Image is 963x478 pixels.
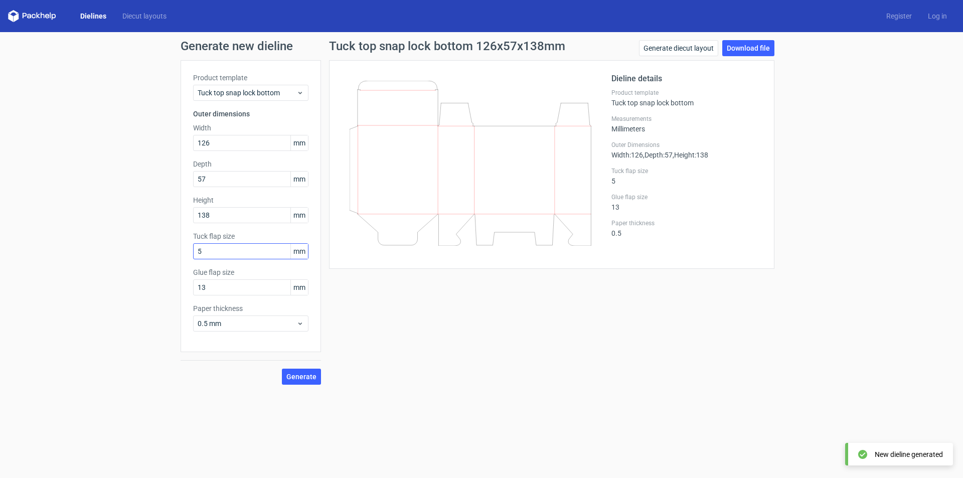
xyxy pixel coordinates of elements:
div: 0.5 [611,219,762,237]
label: Paper thickness [193,303,308,313]
h1: Tuck top snap lock bottom 126x57x138mm [329,40,565,52]
span: mm [290,244,308,259]
label: Height [193,195,308,205]
h2: Dieline details [611,73,762,85]
label: Glue flap size [193,267,308,277]
label: Paper thickness [611,219,762,227]
h3: Outer dimensions [193,109,308,119]
label: Tuck flap size [611,167,762,175]
span: Width : 126 [611,151,643,159]
button: Generate [282,369,321,385]
span: , Height : 138 [673,151,708,159]
label: Width [193,123,308,133]
span: mm [290,135,308,150]
label: Product template [193,73,308,83]
span: Tuck top snap lock bottom [198,88,296,98]
span: mm [290,208,308,223]
div: Tuck top snap lock bottom [611,89,762,107]
label: Measurements [611,115,762,123]
label: Glue flap size [611,193,762,201]
span: 0.5 mm [198,318,296,329]
span: mm [290,280,308,295]
label: Depth [193,159,308,169]
label: Product template [611,89,762,97]
span: , Depth : 57 [643,151,673,159]
div: Millimeters [611,115,762,133]
a: Download file [722,40,774,56]
div: 13 [611,193,762,211]
a: Dielines [72,11,114,21]
div: 5 [611,167,762,185]
label: Outer Dimensions [611,141,762,149]
label: Tuck flap size [193,231,308,241]
h1: Generate new dieline [181,40,782,52]
span: Generate [286,373,316,380]
a: Register [878,11,920,21]
div: New dieline generated [875,449,943,459]
a: Log in [920,11,955,21]
a: Diecut layouts [114,11,175,21]
a: Generate diecut layout [639,40,718,56]
span: mm [290,172,308,187]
